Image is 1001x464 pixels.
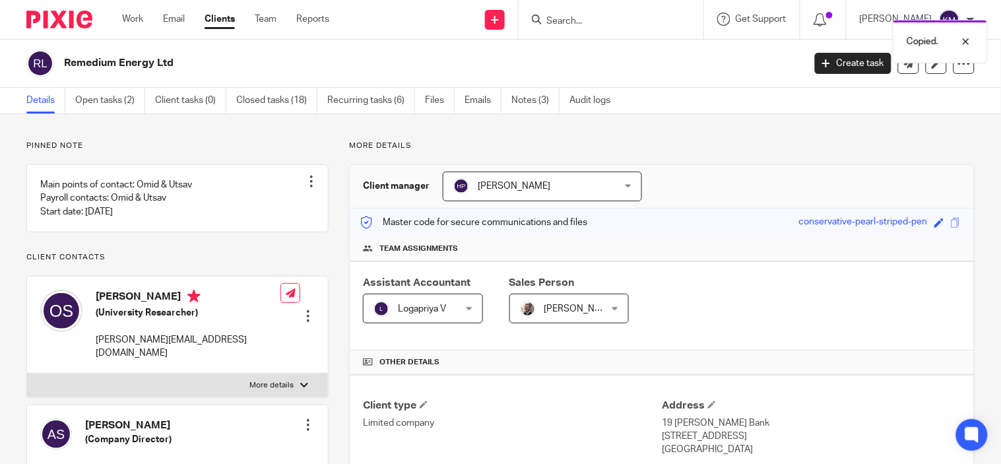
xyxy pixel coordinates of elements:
a: Work [122,13,143,26]
img: svg%3E [453,178,469,194]
h2: Remedium Energy Ltd [64,56,649,70]
a: Clients [205,13,235,26]
a: Audit logs [569,88,620,114]
a: Email [163,13,185,26]
p: Copied. [907,35,938,48]
a: Details [26,88,65,114]
span: [PERSON_NAME] [478,182,550,191]
h4: [PERSON_NAME] [85,418,172,432]
a: Emails [465,88,501,114]
img: svg%3E [40,290,82,332]
p: Pinned note [26,141,329,151]
span: Logapriya V [398,304,446,314]
p: [STREET_ADDRESS] [662,430,961,443]
img: svg%3E [373,301,389,317]
p: More details [249,380,294,391]
p: Limited company [363,416,662,430]
p: Client contacts [26,252,329,263]
div: conservative-pearl-striped-pen [799,215,928,230]
a: Closed tasks (18) [236,88,317,114]
a: Notes (3) [511,88,560,114]
a: Team [255,13,276,26]
a: Files [425,88,455,114]
p: More details [349,141,975,151]
h4: Address [662,399,961,413]
img: svg%3E [26,50,54,77]
a: Recurring tasks (6) [327,88,415,114]
h4: [PERSON_NAME] [96,290,280,306]
p: [PERSON_NAME][EMAIL_ADDRESS][DOMAIN_NAME] [96,333,280,360]
span: Assistant Accountant [363,277,470,288]
p: Master code for secure communications and files [360,216,587,229]
a: Create task [815,53,891,74]
img: Pixie [26,11,92,28]
p: [GEOGRAPHIC_DATA] [662,443,961,456]
img: svg%3E [939,9,960,30]
h5: (University Researcher) [96,306,280,319]
h3: Client manager [363,180,430,193]
h5: (Company Director) [85,433,172,446]
img: Matt%20Circle.png [520,301,536,317]
a: Open tasks (2) [75,88,145,114]
h4: Client type [363,399,662,413]
span: Team assignments [379,244,458,254]
span: [PERSON_NAME] [544,304,617,314]
p: 19 [PERSON_NAME] Bank [662,416,961,430]
img: svg%3E [40,418,72,450]
span: Sales Person [509,277,575,288]
a: Client tasks (0) [155,88,226,114]
span: Other details [379,357,439,368]
a: Reports [296,13,329,26]
i: Primary [187,290,201,303]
